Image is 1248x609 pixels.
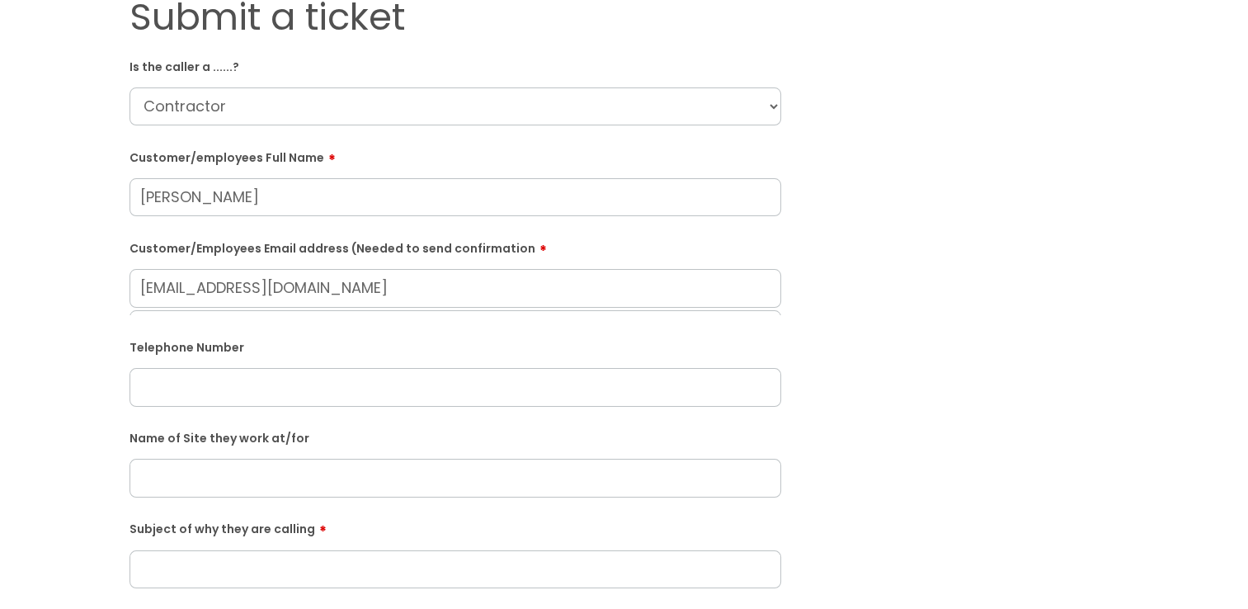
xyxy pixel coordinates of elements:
[130,269,781,307] input: Email
[130,57,781,74] label: Is the caller a ......?
[130,517,781,536] label: Subject of why they are calling
[130,338,781,355] label: Telephone Number
[130,428,781,446] label: Name of Site they work at/for
[130,310,781,348] input: Your Name
[130,236,781,256] label: Customer/Employees Email address (Needed to send confirmation
[130,145,781,165] label: Customer/employees Full Name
